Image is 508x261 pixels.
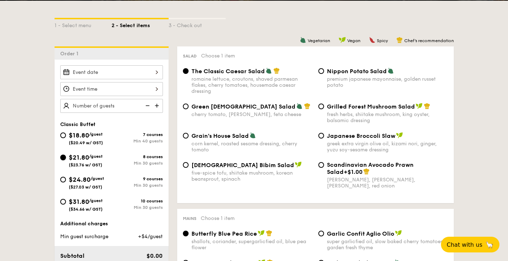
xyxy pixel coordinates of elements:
[318,162,324,168] input: Scandinavian Avocado Prawn Salad+$1.00[PERSON_NAME], [PERSON_NAME], [PERSON_NAME], red onion
[89,198,103,203] span: /guest
[191,170,313,182] div: five-spice tofu, shiitake mushroom, korean beansprout, spinach
[201,215,235,221] span: Choose 1 item
[60,65,163,79] input: Event date
[318,68,324,74] input: Nippon Potato Saladpremium japanese mayonnaise, golden russet potato
[183,54,197,59] span: Salad
[60,252,84,259] span: Subtotal
[258,230,265,236] img: icon-vegan.f8ff3823.svg
[112,205,163,210] div: Min 30 guests
[347,38,360,43] span: Vegan
[112,183,163,188] div: Min 30 guests
[327,68,387,75] span: Nippon Potato Salad
[60,199,66,205] input: $31.80/guest($34.66 w/ GST)10 coursesMin 30 guests
[112,176,163,181] div: 9 courses
[60,177,66,182] input: $24.80/guest($27.03 w/ GST)9 coursesMin 30 guests
[69,198,89,206] span: $31.80
[300,37,306,43] img: icon-vegetarian.fe4039eb.svg
[396,37,403,43] img: icon-chef-hat.a58ddaea.svg
[183,68,189,74] input: The Classic Caesar Saladromaine lettuce, croutons, shaved parmesan flakes, cherry tomatoes, house...
[91,176,104,181] span: /guest
[327,141,448,153] div: greek extra virgin olive oil, kizami nori, ginger, yuzu soy-sesame dressing
[191,239,313,251] div: shallots, coriander, supergarlicfied oil, blue pea flower
[327,76,448,88] div: premium japanese mayonnaise, golden russet potato
[60,99,163,113] input: Number of guests
[69,207,103,212] span: ($34.66 w/ GST)
[327,239,448,251] div: super garlicfied oil, slow baked cherry tomatoes, garden fresh thyme
[191,141,313,153] div: corn kernel, roasted sesame dressing, cherry tomato
[191,76,313,94] div: romaine lettuce, croutons, shaved parmesan flakes, cherry tomatoes, housemade caesar dressing
[273,67,280,74] img: icon-chef-hat.a58ddaea.svg
[416,103,423,109] img: icon-vegan.f8ff3823.svg
[69,176,91,184] span: $24.80
[69,185,102,190] span: ($27.03 w/ GST)
[404,38,454,43] span: Chef's recommendation
[327,132,395,139] span: Japanese Broccoli Slaw
[183,133,189,139] input: Grain's House Saladcorn kernel, roasted sesame dressing, cherry tomato
[191,230,257,237] span: Butterfly Blue Pea Rice
[142,99,152,112] img: icon-reduce.1d2dbef1.svg
[60,220,163,227] div: Additional charges
[485,241,494,249] span: 🦙
[396,132,403,139] img: icon-vegan.f8ff3823.svg
[112,19,169,29] div: 2 - Select items
[112,161,163,166] div: Min 30 guests
[304,103,311,109] img: icon-chef-hat.a58ddaea.svg
[60,82,163,96] input: Event time
[169,19,226,29] div: 3 - Check out
[60,121,96,127] span: Classic Buffet
[191,103,296,110] span: Green [DEMOGRAPHIC_DATA] Salad
[388,67,394,74] img: icon-vegetarian.fe4039eb.svg
[339,37,346,43] img: icon-vegan.f8ff3823.svg
[89,154,103,159] span: /guest
[318,104,324,109] input: Grilled Forest Mushroom Saladfresh herbs, shiitake mushroom, king oyster, balsamic dressing
[60,51,81,57] span: Order 1
[112,199,163,204] div: 10 courses
[183,216,196,221] span: Mains
[112,154,163,159] div: 8 courses
[296,103,303,109] img: icon-vegetarian.fe4039eb.svg
[69,154,89,161] span: $21.80
[266,230,272,236] img: icon-chef-hat.a58ddaea.svg
[69,140,103,145] span: ($20.49 w/ GST)
[191,68,265,75] span: The Classic Caesar Salad
[318,231,324,236] input: Garlic Confit Aglio Oliosuper garlicfied oil, slow baked cherry tomatoes, garden fresh thyme
[191,162,294,169] span: [DEMOGRAPHIC_DATA] Bibim Salad
[60,155,66,160] input: $21.80/guest($23.76 w/ GST)8 coursesMin 30 guests
[424,103,430,109] img: icon-chef-hat.a58ddaea.svg
[327,230,394,237] span: Garlic Confit Aglio Olio
[152,99,163,112] img: icon-add.58712e84.svg
[327,177,448,189] div: [PERSON_NAME], [PERSON_NAME], [PERSON_NAME], red onion
[191,132,249,139] span: Grain's House Salad
[295,161,302,168] img: icon-vegan.f8ff3823.svg
[377,38,388,43] span: Spicy
[327,111,448,124] div: fresh herbs, shiitake mushroom, king oyster, balsamic dressing
[89,132,103,137] span: /guest
[395,230,402,236] img: icon-vegan.f8ff3823.svg
[60,234,108,240] span: Min guest surcharge
[69,162,102,167] span: ($23.76 w/ GST)
[112,139,163,144] div: Min 40 guests
[308,38,330,43] span: Vegetarian
[266,67,272,74] img: icon-vegetarian.fe4039eb.svg
[250,132,256,139] img: icon-vegetarian.fe4039eb.svg
[318,133,324,139] input: Japanese Broccoli Slawgreek extra virgin olive oil, kizami nori, ginger, yuzu soy-sesame dressing
[447,241,482,248] span: Chat with us
[147,252,163,259] span: $0.00
[183,231,189,236] input: Butterfly Blue Pea Riceshallots, coriander, supergarlicfied oil, blue pea flower
[363,168,370,175] img: icon-chef-hat.a58ddaea.svg
[69,131,89,139] span: $18.80
[327,103,415,110] span: Grilled Forest Mushroom Salad
[344,169,363,175] span: +$1.00
[60,132,66,138] input: $18.80/guest($20.49 w/ GST)7 coursesMin 40 guests
[201,53,235,59] span: Choose 1 item
[183,162,189,168] input: [DEMOGRAPHIC_DATA] Bibim Saladfive-spice tofu, shiitake mushroom, korean beansprout, spinach
[369,37,375,43] img: icon-spicy.37a8142b.svg
[183,104,189,109] input: Green [DEMOGRAPHIC_DATA] Saladcherry tomato, [PERSON_NAME], feta cheese
[191,111,313,117] div: cherry tomato, [PERSON_NAME], feta cheese
[112,132,163,137] div: 7 courses
[55,19,112,29] div: 1 - Select menu
[138,234,163,240] span: +$4/guest
[327,161,414,175] span: Scandinavian Avocado Prawn Salad
[441,237,499,252] button: Chat with us🦙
